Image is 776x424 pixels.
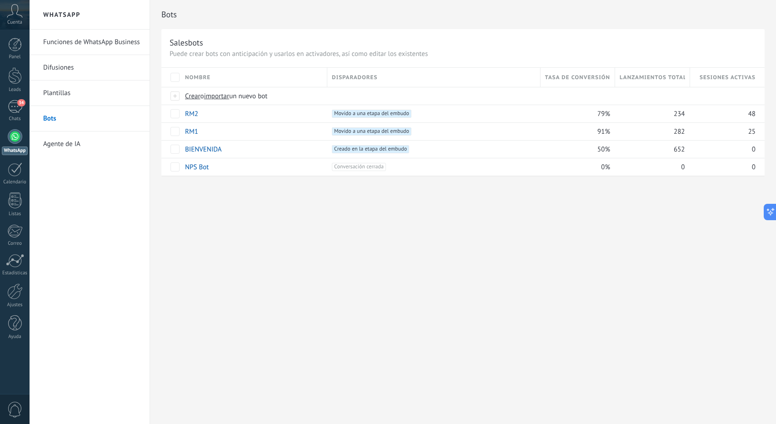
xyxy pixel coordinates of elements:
span: Lanzamientos totales [620,73,685,82]
div: 25 [690,123,756,140]
span: 0 [752,163,756,172]
span: 282 [674,127,685,136]
li: Funciones de WhatsApp Business [30,30,150,55]
a: Agente de IA [43,131,140,157]
div: 0% [541,158,611,176]
p: Puede crear bots con anticipación y usarlos en activadores, así como editar los existentes [170,50,756,58]
span: Movido a una etapa del embudo [332,110,411,118]
div: Bots [615,87,685,105]
span: Tasa de conversión [545,73,610,82]
span: Creado en la etapa del embudo [332,145,409,153]
div: Bots [690,87,756,105]
span: Cuenta [7,20,22,25]
div: Listas [2,211,28,217]
span: Nombre [185,73,210,82]
span: 50% [597,145,610,154]
a: NPS Bot [185,163,209,172]
span: 25 [748,127,756,136]
span: 652 [674,145,685,154]
div: Correo [2,241,28,247]
div: WhatsApp [2,146,28,155]
li: Difusiones [30,55,150,81]
div: 234 [615,105,685,122]
div: Ayuda [2,334,28,340]
span: Movido a una etapa del embudo [332,127,411,136]
div: 79% [541,105,611,122]
div: 0 [690,158,756,176]
span: Sesiones activas [700,73,756,82]
li: Plantillas [30,81,150,106]
span: 48 [748,110,756,118]
span: 234 [674,110,685,118]
a: Difusiones [43,55,140,81]
div: 0 [690,141,756,158]
div: 652 [615,141,685,158]
div: Ajustes [2,302,28,308]
div: Salesbots [170,37,203,48]
div: 91% [541,123,611,140]
span: importar [204,92,230,101]
span: 0% [601,163,610,172]
span: Disparadores [332,73,377,82]
div: Chats [2,116,28,122]
span: Crear [185,92,200,101]
div: 50% [541,141,611,158]
span: o [200,92,204,101]
a: Plantillas [43,81,140,106]
div: 48 [690,105,756,122]
h2: Bots [161,5,765,24]
div: Estadísticas [2,270,28,276]
div: Panel [2,54,28,60]
a: BIENVENIDA [185,145,222,154]
li: Bots [30,106,150,131]
span: un nuevo bot [229,92,267,101]
a: RM1 [185,127,198,136]
li: Agente de IA [30,131,150,156]
span: 91% [597,127,610,136]
div: 282 [615,123,685,140]
a: RM2 [185,110,198,118]
a: Funciones de WhatsApp Business [43,30,140,55]
a: Bots [43,106,140,131]
span: 0 [681,163,685,172]
span: Conversación cerrada [332,163,386,171]
span: 0 [752,145,756,154]
span: 79% [597,110,610,118]
div: 0 [615,158,685,176]
span: 34 [17,99,25,106]
div: Leads [2,87,28,93]
div: Calendario [2,179,28,185]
